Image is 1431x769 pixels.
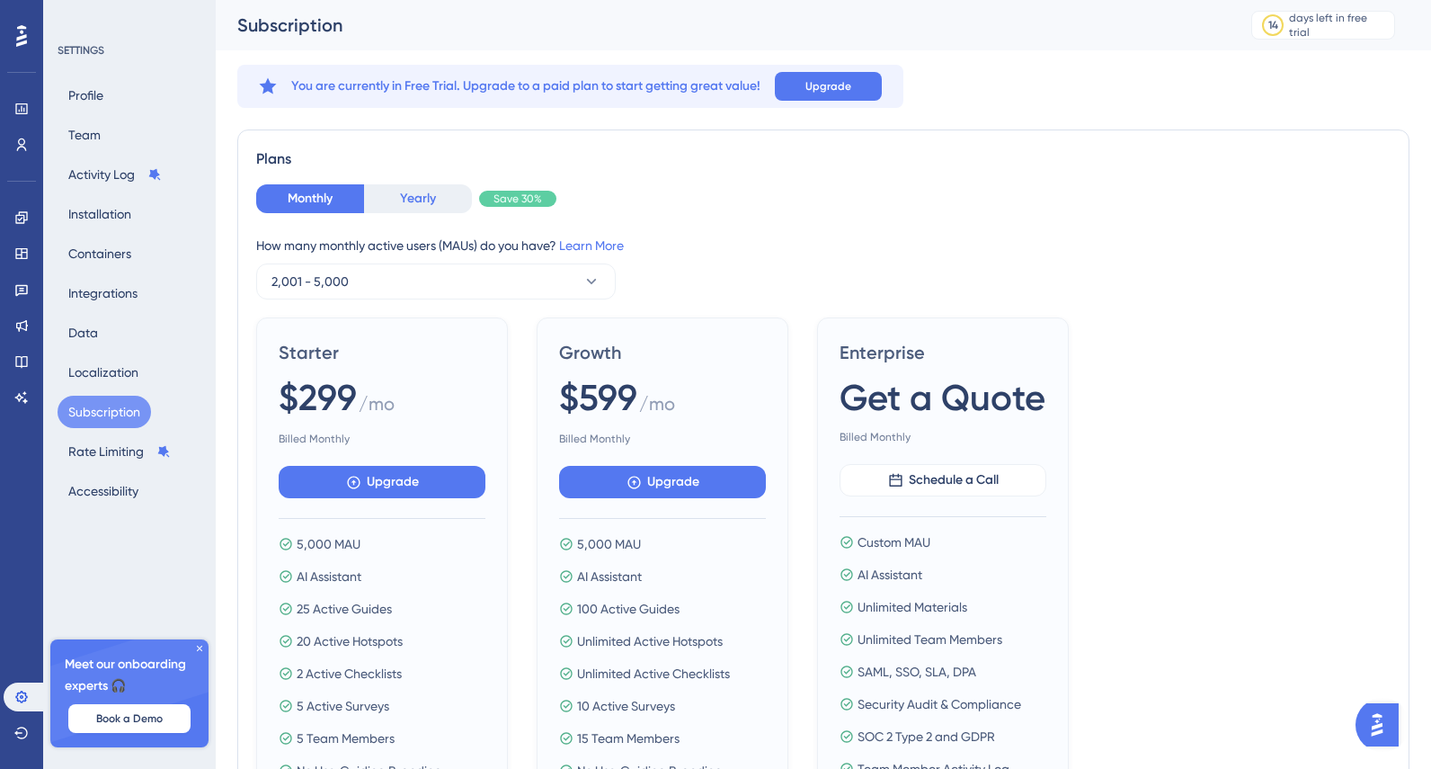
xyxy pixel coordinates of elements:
[58,198,142,230] button: Installation
[577,630,723,652] span: Unlimited Active Hotspots
[297,630,403,652] span: 20 Active Hotspots
[559,372,637,423] span: $599
[96,711,163,726] span: Book a Demo
[271,271,349,292] span: 2,001 - 5,000
[68,704,191,733] button: Book a Demo
[840,430,1046,444] span: Billed Monthly
[1268,18,1278,32] div: 14
[58,435,182,468] button: Rate Limiting
[58,119,111,151] button: Team
[237,13,1206,38] div: Subscription
[58,356,149,389] button: Localization
[58,475,149,507] button: Accessibility
[909,469,999,491] span: Schedule a Call
[65,654,194,697] span: Meet our onboarding experts 🎧
[58,158,173,191] button: Activity Log
[840,464,1046,496] button: Schedule a Call
[559,466,766,498] button: Upgrade
[577,533,641,555] span: 5,000 MAU
[297,566,361,587] span: AI Assistant
[858,661,976,683] span: SAML, SSO, SLA, DPA
[858,564,922,586] span: AI Assistant
[297,533,360,555] span: 5,000 MAU
[639,391,675,425] span: / mo
[858,629,1002,650] span: Unlimited Team Members
[279,340,485,365] span: Starter
[58,396,151,428] button: Subscription
[256,235,1391,256] div: How many monthly active users (MAUs) do you have?
[840,372,1045,423] span: Get a Quote
[279,432,485,446] span: Billed Monthly
[1355,698,1409,752] iframe: UserGuiding AI Assistant Launcher
[858,693,1021,715] span: Security Audit & Compliance
[493,192,542,206] span: Save 30%
[577,728,680,749] span: 15 Team Members
[805,79,851,94] span: Upgrade
[367,471,419,493] span: Upgrade
[291,76,760,97] span: You are currently in Free Trial. Upgrade to a paid plan to start getting great value!
[858,596,967,618] span: Unlimited Materials
[559,238,624,253] a: Learn More
[297,598,392,620] span: 25 Active Guides
[297,695,389,717] span: 5 Active Surveys
[577,598,680,620] span: 100 Active Guides
[647,471,699,493] span: Upgrade
[297,663,402,684] span: 2 Active Checklists
[775,72,882,101] button: Upgrade
[858,726,995,747] span: SOC 2 Type 2 and GDPR
[256,148,1391,170] div: Plans
[256,264,616,300] button: 2,001 - 5,000
[577,566,642,587] span: AI Assistant
[559,432,766,446] span: Billed Monthly
[58,277,148,309] button: Integrations
[256,184,364,213] button: Monthly
[577,663,730,684] span: Unlimited Active Checklists
[840,340,1046,365] span: Enterprise
[58,317,109,349] button: Data
[364,184,472,213] button: Yearly
[58,237,142,270] button: Containers
[359,391,395,425] span: / mo
[1289,11,1389,40] div: days left in free trial
[559,340,766,365] span: Growth
[279,466,485,498] button: Upgrade
[297,728,395,749] span: 5 Team Members
[858,532,930,553] span: Custom MAU
[58,43,203,58] div: SETTINGS
[279,372,357,423] span: $299
[577,695,675,717] span: 10 Active Surveys
[58,79,114,112] button: Profile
